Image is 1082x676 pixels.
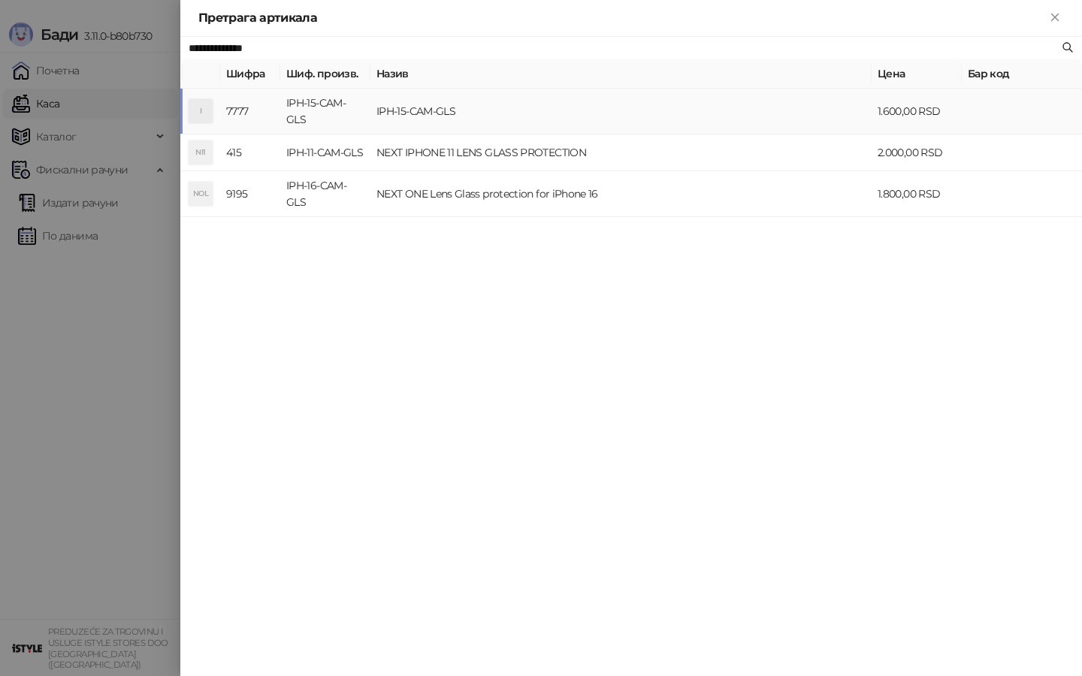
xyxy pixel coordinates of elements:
td: 415 [220,134,280,171]
td: NEXT IPHONE 11 LENS GLASS PROTECTION [370,134,872,171]
td: 1.800,00 RSD [872,171,962,217]
td: NEXT ONE Lens Glass protection for iPhone 16 [370,171,872,217]
td: 7777 [220,89,280,134]
td: IPH-15-CAM-GLS [370,89,872,134]
button: Close [1046,9,1064,27]
th: Шиф. произв. [280,59,370,89]
td: IPH-16-CAM-GLS [280,171,370,217]
td: IPH-11-CAM-GLS [280,134,370,171]
td: IPH-15-CAM-GLS [280,89,370,134]
td: 9195 [220,171,280,217]
td: 2.000,00 RSD [872,134,962,171]
td: 1.600,00 RSD [872,89,962,134]
div: I [189,99,213,123]
th: Шифра [220,59,280,89]
th: Цена [872,59,962,89]
th: Назив [370,59,872,89]
div: NI1 [189,140,213,164]
div: Претрага артикала [198,9,1046,27]
div: NOL [189,182,213,206]
th: Бар код [962,59,1082,89]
